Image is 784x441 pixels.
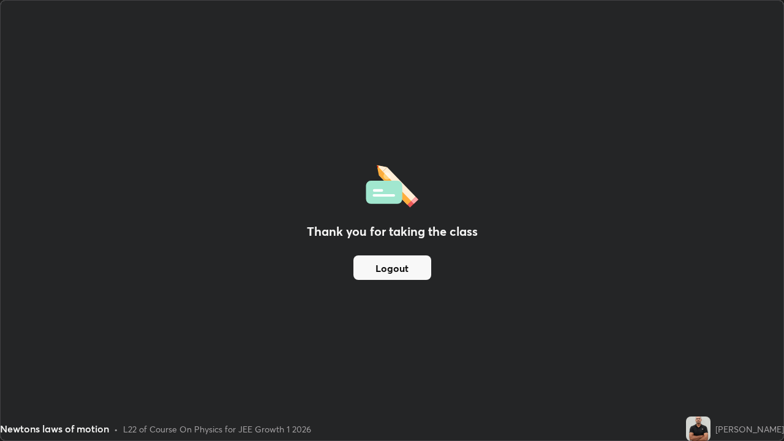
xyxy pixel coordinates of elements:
button: Logout [353,255,431,280]
div: L22 of Course On Physics for JEE Growth 1 2026 [123,423,311,435]
h2: Thank you for taking the class [307,222,478,241]
img: offlineFeedback.1438e8b3.svg [366,161,418,208]
img: a183ceb4c4e046f7af72081f627da574.jpg [686,417,710,441]
div: • [114,423,118,435]
div: [PERSON_NAME] [715,423,784,435]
